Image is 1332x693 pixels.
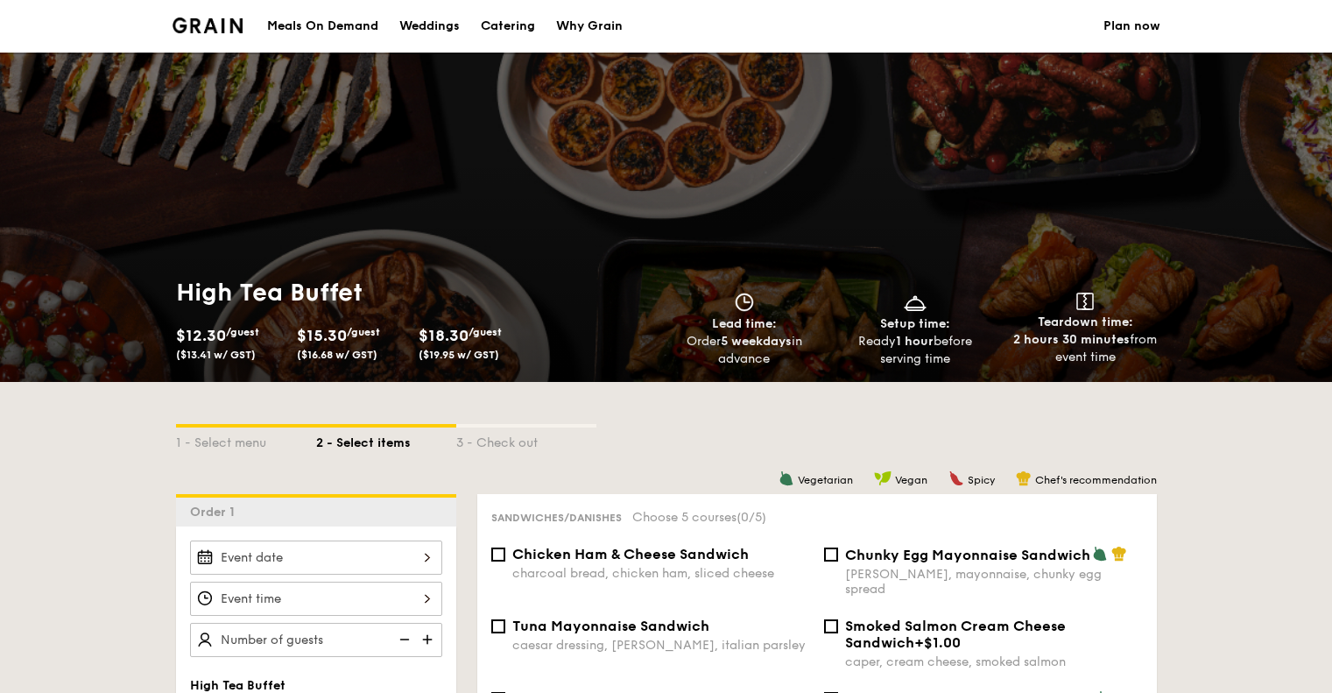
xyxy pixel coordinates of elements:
input: Event date [190,541,442,575]
img: icon-add.58712e84.svg [416,623,442,656]
span: Chef's recommendation [1035,474,1157,486]
span: ($13.41 w/ GST) [176,349,256,361]
img: icon-chef-hat.a58ddaea.svg [1111,546,1127,562]
span: Sandwiches/Danishes [491,512,622,524]
span: +$1.00 [914,634,961,651]
img: icon-spicy.37a8142b.svg [948,470,964,486]
span: Vegetarian [798,474,853,486]
span: Order 1 [190,505,242,520]
div: caesar dressing, [PERSON_NAME], italian parsley [512,638,810,653]
div: Ready before serving time [836,333,993,368]
div: 1 - Select menu [176,428,316,452]
div: charcoal bread, chicken ham, sliced cheese [512,566,810,581]
span: (0/5) [736,510,766,525]
span: Setup time: [880,316,950,331]
input: Tuna Mayonnaise Sandwichcaesar dressing, [PERSON_NAME], italian parsley [491,619,505,633]
span: /guest [347,326,380,338]
div: 2 - Select items [316,428,456,452]
input: Number of guests [190,623,442,657]
span: Lead time: [712,316,777,331]
img: icon-dish.430c3a2e.svg [902,293,928,312]
span: Tuna Mayonnaise Sandwich [512,618,709,634]
input: Chicken Ham & Cheese Sandwichcharcoal bread, chicken ham, sliced cheese [491,548,505,562]
span: /guest [226,326,259,338]
input: Event time [190,582,442,616]
div: [PERSON_NAME], mayonnaise, chunky egg spread [845,567,1143,597]
img: icon-vegan.f8ff3823.svg [874,470,892,486]
input: Smoked Salmon Cream Cheese Sandwich+$1.00caper, cream cheese, smoked salmon [824,619,838,633]
strong: 1 hour [896,334,934,349]
span: High Tea Buffet [190,678,285,693]
strong: 2 hours 30 minutes [1013,332,1130,347]
div: caper, cream cheese, smoked salmon [845,654,1143,669]
span: $12.30 [176,326,226,345]
span: Smoked Salmon Cream Cheese Sandwich [845,618,1066,651]
span: $15.30 [297,326,347,345]
img: icon-clock.2db775ea.svg [731,293,758,312]
img: icon-vegetarian.fe4039eb.svg [1092,546,1108,562]
strong: 5 weekdays [721,334,792,349]
span: ($16.68 w/ GST) [297,349,377,361]
span: Teardown time: [1038,315,1133,329]
span: Chicken Ham & Cheese Sandwich [512,546,749,562]
h1: High Tea Buffet [176,277,659,308]
img: icon-reduce.1d2dbef1.svg [390,623,416,656]
span: Vegan [895,474,927,486]
div: from event time [1007,331,1164,366]
span: /guest [469,326,502,338]
input: Chunky Egg Mayonnaise Sandwich[PERSON_NAME], mayonnaise, chunky egg spread [824,548,838,562]
img: icon-teardown.65201eee.svg [1076,293,1094,310]
img: icon-vegetarian.fe4039eb.svg [779,470,794,486]
img: Grain [173,18,243,33]
span: Chunky Egg Mayonnaise Sandwich [845,547,1090,563]
img: icon-chef-hat.a58ddaea.svg [1016,470,1032,486]
div: 3 - Check out [456,428,596,452]
span: Choose 5 courses [632,510,766,525]
span: $18.30 [419,326,469,345]
a: Logotype [173,18,243,33]
div: Order in advance [666,333,823,368]
span: ($19.95 w/ GST) [419,349,499,361]
span: Spicy [968,474,995,486]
